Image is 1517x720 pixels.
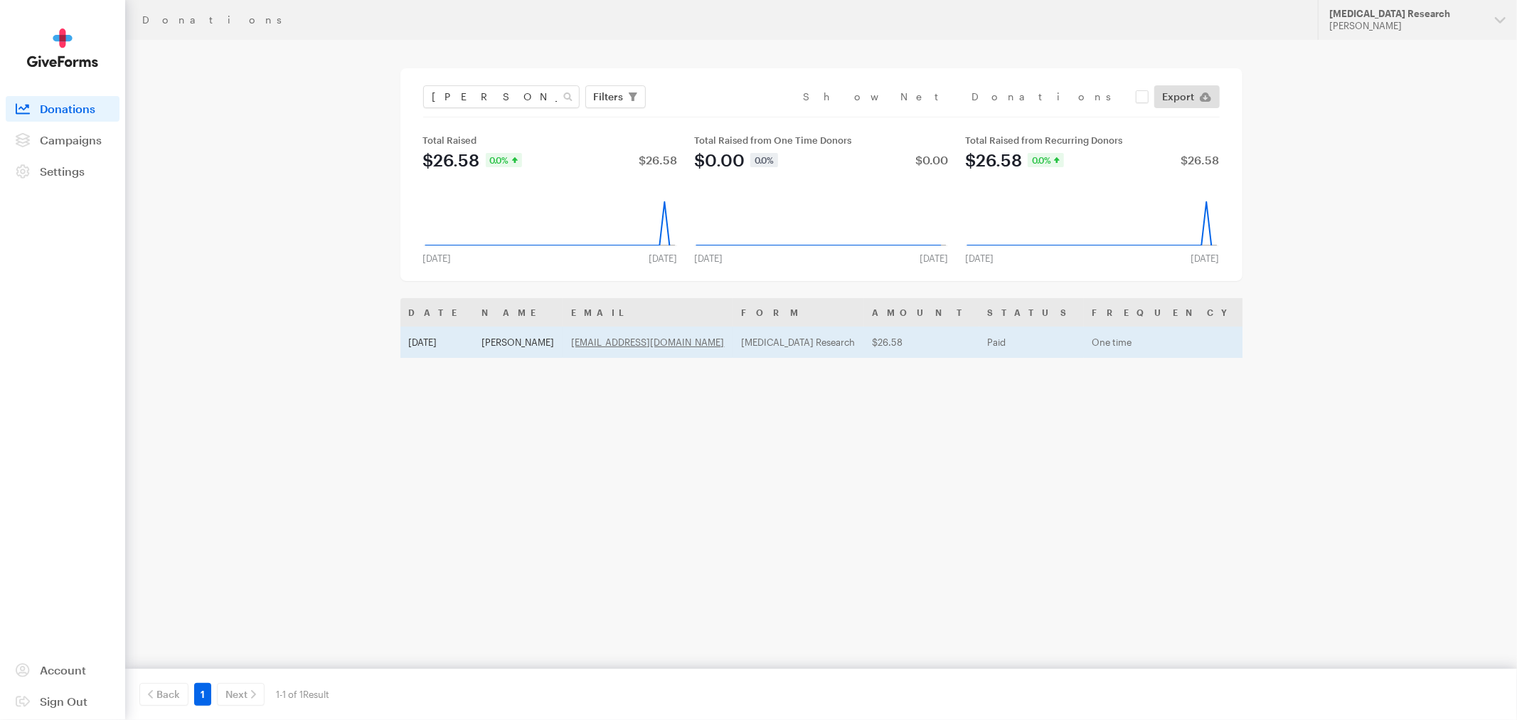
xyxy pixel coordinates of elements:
img: GiveForms [27,28,98,68]
th: Email [563,298,733,327]
span: Sign Out [40,694,87,708]
td: One time [1084,327,1247,358]
div: $26.58 [423,152,480,169]
div: $0.00 [694,152,745,169]
div: 0.0% [1028,153,1064,167]
span: Filters [594,88,624,105]
div: 1-1 of 1 [276,683,329,706]
td: $26.58 [864,327,979,358]
button: Filters [585,85,646,108]
div: [MEDICAL_DATA] Research [1329,8,1484,20]
td: [PERSON_NAME] [474,327,563,358]
th: Date [400,298,474,327]
td: [DATE] [400,327,474,358]
a: Export [1154,85,1220,108]
span: Export [1163,88,1195,105]
span: Settings [40,164,85,178]
span: Result [303,689,329,700]
td: [MEDICAL_DATA] Research [733,327,864,358]
div: $26.58 [965,152,1022,169]
input: Search Name & Email [423,85,580,108]
div: [DATE] [686,253,731,264]
a: [EMAIL_ADDRESS][DOMAIN_NAME] [572,337,725,348]
th: Frequency [1084,298,1247,327]
div: [DATE] [1182,253,1228,264]
td: Paid [979,327,1084,358]
div: [DATE] [911,253,957,264]
div: [PERSON_NAME] [1329,20,1484,32]
th: Name [474,298,563,327]
span: Account [40,663,86,677]
div: $26.58 [1181,154,1219,166]
div: [DATE] [415,253,460,264]
div: [DATE] [957,253,1002,264]
span: Campaigns [40,133,102,147]
div: $26.58 [639,154,677,166]
div: 0.0% [750,153,778,167]
th: Amount [864,298,979,327]
div: 0.0% [486,153,522,167]
div: Total Raised from Recurring Donors [965,134,1219,146]
th: Form [733,298,864,327]
div: $0.00 [915,154,948,166]
div: Total Raised [423,134,677,146]
a: Sign Out [6,689,119,714]
span: Donations [40,102,95,115]
th: Status [979,298,1084,327]
a: Account [6,657,119,683]
a: Donations [6,96,119,122]
a: Campaigns [6,127,119,153]
div: Total Raised from One Time Donors [694,134,948,146]
a: Settings [6,159,119,184]
div: [DATE] [640,253,686,264]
